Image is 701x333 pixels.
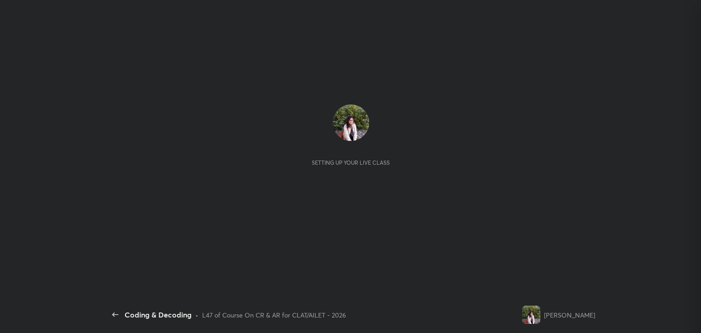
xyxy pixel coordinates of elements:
div: L47 of Course On CR & AR for CLAT/AILET - 2026 [202,310,346,320]
img: d32a3653a59a4f6dbabcf5fd46e7bda8.jpg [522,306,540,324]
img: d32a3653a59a4f6dbabcf5fd46e7bda8.jpg [333,104,369,141]
div: • [195,310,199,320]
div: [PERSON_NAME] [544,310,595,320]
div: Setting up your live class [312,159,390,166]
div: Coding & Decoding [125,309,192,320]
